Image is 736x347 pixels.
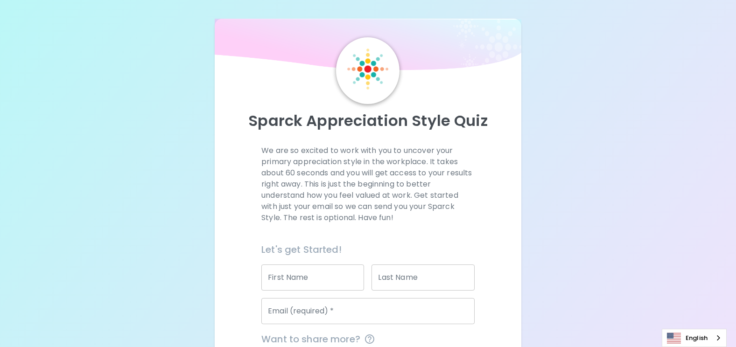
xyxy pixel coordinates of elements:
aside: Language selected: English [662,329,727,347]
svg: This information is completely confidential and only used for aggregated appreciation studies at ... [364,333,375,345]
p: Sparck Appreciation Style Quiz [226,111,510,130]
img: Sparck Logo [347,49,388,90]
a: English [662,329,726,347]
h6: Let's get Started! [261,242,475,257]
img: wave [215,19,521,75]
p: We are so excited to work with you to uncover your primary appreciation style in the workplace. I... [261,145,475,223]
span: Want to share more? [261,332,475,347]
div: Language [662,329,727,347]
